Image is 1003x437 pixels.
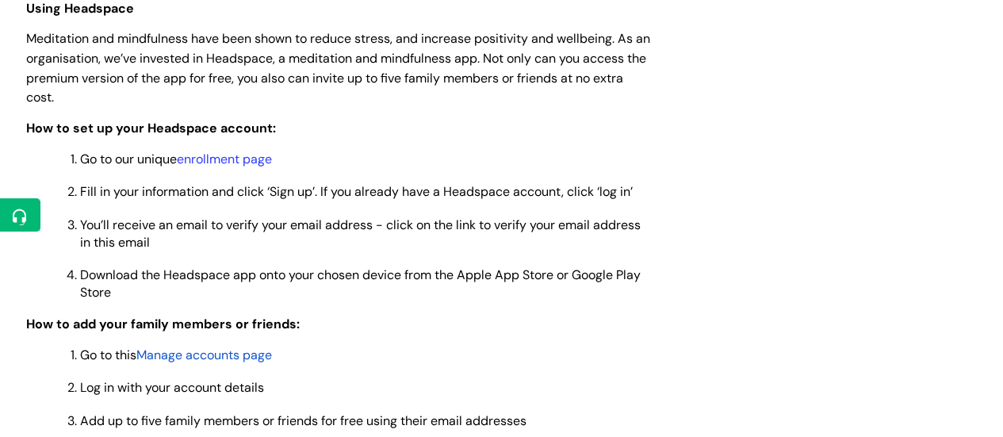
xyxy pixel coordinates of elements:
[80,378,264,395] span: Log in with your account details
[80,151,272,167] span: Go to our unique
[80,266,641,300] span: Download the Headspace app onto your chosen device from the Apple App Store or Google Play Store
[80,346,136,362] span: Go to this
[80,216,641,250] span: You’ll receive an email to verify your email address - click on the link to verify your email add...
[26,120,276,136] span: How to set up your Headspace account:
[80,183,633,200] span: Fill in your information and click ‘Sign up’. If you already have a Headspace account, click ‘log...
[80,412,526,428] span: Add up to five family members or friends for free using their email addresses
[26,315,300,332] span: How to add your family members or friends:
[177,151,272,167] a: enrollment page
[26,30,650,105] span: Meditation and mindfulness have been shown to reduce stress, and increase positivity and wellbein...
[136,346,272,362] a: Manage accounts page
